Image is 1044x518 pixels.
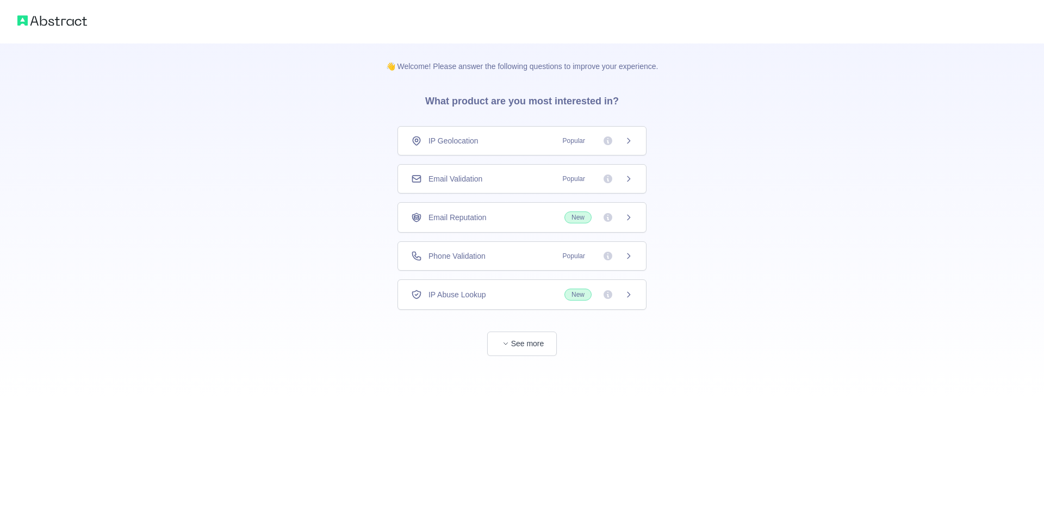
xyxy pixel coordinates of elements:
[17,13,87,28] img: Abstract logo
[564,289,592,301] span: New
[487,332,557,356] button: See more
[556,251,592,261] span: Popular
[556,173,592,184] span: Popular
[428,173,482,184] span: Email Validation
[556,135,592,146] span: Popular
[428,212,487,223] span: Email Reputation
[428,251,486,261] span: Phone Validation
[428,135,478,146] span: IP Geolocation
[369,43,676,72] p: 👋 Welcome! Please answer the following questions to improve your experience.
[408,72,636,126] h3: What product are you most interested in?
[564,211,592,223] span: New
[428,289,486,300] span: IP Abuse Lookup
